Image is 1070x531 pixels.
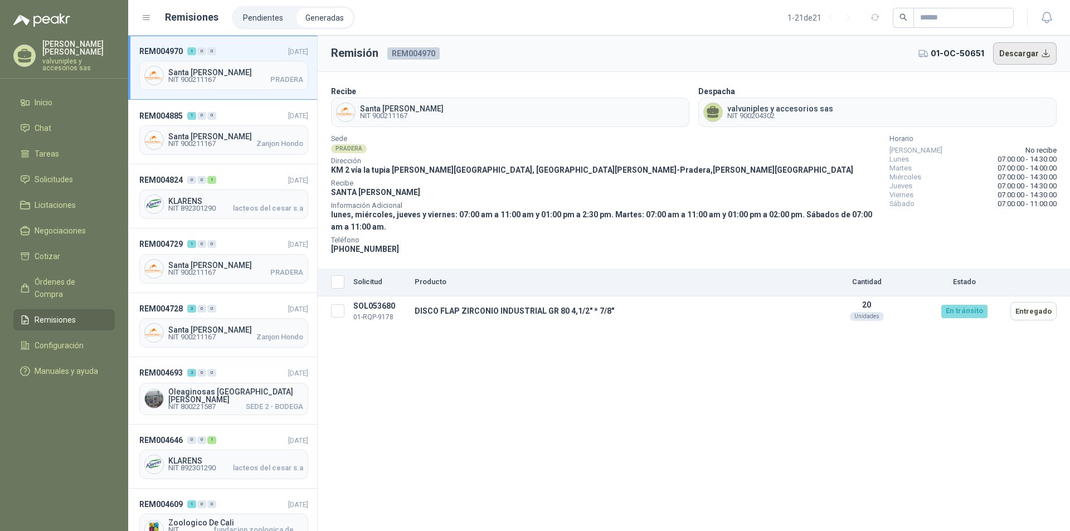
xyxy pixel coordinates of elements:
[145,260,163,278] img: Company Logo
[270,269,303,276] span: PRADERA
[35,276,104,300] span: Órdenes de Compra
[13,194,115,216] a: Licitaciones
[197,500,206,508] div: 0
[128,293,317,357] a: REM004728300[DATE] Company LogoSanta [PERSON_NAME]NIT 900211167Zanjon Hondo
[331,158,881,164] span: Dirección
[207,240,216,248] div: 0
[931,47,984,60] span: 01-OC-50651
[197,436,206,444] div: 0
[233,465,303,471] span: lacteos del cesar s.a
[13,169,115,190] a: Solicitudes
[288,500,308,509] span: [DATE]
[331,181,881,186] span: Recibe
[128,228,317,293] a: REM004729100[DATE] Company LogoSanta [PERSON_NAME]NIT 900211167PRADERA
[168,326,303,334] span: Santa [PERSON_NAME]
[168,403,216,410] span: NIT 800221587
[139,498,183,510] span: REM004609
[35,365,98,377] span: Manuales y ayuda
[168,76,216,83] span: NIT 900211167
[787,9,857,27] div: 1 - 21 de 21
[288,369,308,377] span: [DATE]
[35,148,59,160] span: Tareas
[331,203,881,208] span: Información Adicional
[353,312,406,323] p: 01-RQP-9178
[139,303,183,315] span: REM004728
[993,42,1057,65] button: Descargar
[288,111,308,120] span: [DATE]
[331,237,881,243] span: Teléfono
[922,269,1006,296] th: Estado
[187,112,196,120] div: 1
[998,191,1057,199] span: 07:00:00 - 14:30:00
[246,403,303,410] span: SEDE 2 - BODEGA
[197,47,206,55] div: 0
[410,296,811,326] td: DISCO FLAP ZIRCONIO INDUSTRIAL GR 80 4,1/2" * 7/8"
[168,465,216,471] span: NIT 892301290
[168,388,303,403] span: Oleaginosas [GEOGRAPHIC_DATA][PERSON_NAME]
[42,58,115,71] p: valvuniples y accesorios sas
[349,296,410,326] td: SOL053680
[899,13,907,21] span: search
[998,199,1057,208] span: 07:00:00 - 11:00:00
[889,173,921,182] span: Miércoles
[998,182,1057,191] span: 07:00:00 - 14:30:00
[35,225,86,237] span: Negociaciones
[35,199,76,211] span: Licitaciones
[168,197,303,205] span: KLARENS
[168,519,303,527] span: Zoologico De Cali
[197,305,206,313] div: 0
[13,220,115,241] a: Negociaciones
[145,195,163,213] img: Company Logo
[139,434,183,446] span: REM004646
[1025,146,1057,155] span: No recibe
[13,13,70,27] img: Logo peakr
[288,305,308,313] span: [DATE]
[145,66,163,85] img: Company Logo
[288,240,308,249] span: [DATE]
[410,269,811,296] th: Producto
[387,47,440,60] span: REM004970
[811,269,922,296] th: Cantidad
[349,269,410,296] th: Solicitud
[139,367,183,379] span: REM004693
[13,309,115,330] a: Remisiones
[35,314,76,326] span: Remisiones
[233,205,303,212] span: lacteos del cesar s.a
[13,361,115,382] a: Manuales y ayuda
[128,425,317,489] a: REM004646001[DATE] Company LogoKLARENSNIT 892301290lacteos del cesar s.a
[998,155,1057,164] span: 07:00:00 - 14:30:00
[145,389,163,408] img: Company Logo
[128,100,317,164] a: REM004885100[DATE] Company LogoSanta [PERSON_NAME]NIT 900211167Zanjon Hondo
[331,45,378,62] h3: Remisión
[145,324,163,342] img: Company Logo
[998,173,1057,182] span: 07:00:00 - 14:30:00
[889,191,913,199] span: Viernes
[128,357,317,424] a: REM004693200[DATE] Company LogoOleaginosas [GEOGRAPHIC_DATA][PERSON_NAME]NIT 800221587SEDE 2 - BO...
[234,8,292,27] a: Pendientes
[35,122,51,134] span: Chat
[256,140,303,147] span: Zanjon Hondo
[922,296,1006,326] td: En tránsito
[998,164,1057,173] span: 07:00:00 - 14:00:00
[331,188,420,197] span: SANTA [PERSON_NAME]
[207,500,216,508] div: 0
[889,146,942,155] span: [PERSON_NAME]
[270,76,303,83] span: PRADERA
[360,105,444,113] span: Santa [PERSON_NAME]
[13,271,115,305] a: Órdenes de Compra
[168,334,216,340] span: NIT 900211167
[13,246,115,267] a: Cotizar
[296,8,353,27] li: Generadas
[168,457,303,465] span: KLARENS
[331,165,853,174] span: KM 2 vía la tupia [PERSON_NAME][GEOGRAPHIC_DATA], [GEOGRAPHIC_DATA][PERSON_NAME] - Pradera , [PER...
[889,182,912,191] span: Jueves
[139,110,183,122] span: REM004885
[128,36,317,100] a: REM004970100[DATE] Company LogoSanta [PERSON_NAME]NIT 900211167PRADERA
[187,369,196,377] div: 2
[13,335,115,356] a: Configuración
[187,176,196,184] div: 0
[145,131,163,149] img: Company Logo
[207,305,216,313] div: 0
[165,9,218,25] h1: Remisiones
[187,305,196,313] div: 3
